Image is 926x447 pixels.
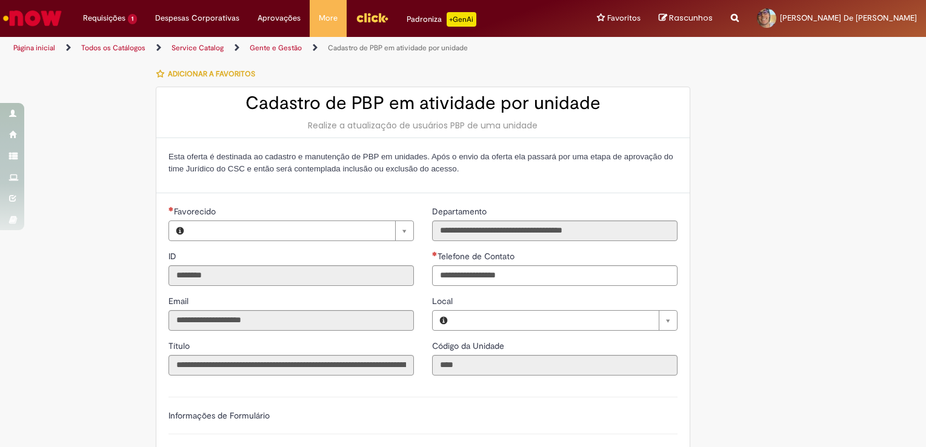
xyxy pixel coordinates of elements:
a: Limpar campo Local [455,311,677,330]
input: Telefone de Contato [432,265,678,286]
label: Somente leitura - ID [168,250,179,262]
h2: Cadastro de PBP em atividade por unidade [168,93,678,113]
span: Somente leitura - Título [168,340,192,351]
label: Somente leitura - Email [168,295,191,307]
span: Adicionar a Favoritos [168,69,255,79]
a: Todos os Catálogos [81,43,145,53]
a: Gente e Gestão [250,43,302,53]
input: Título [168,355,414,376]
label: Somente leitura - Título [168,340,192,352]
div: Realize a atualização de usuários PBP de uma unidade [168,119,678,131]
span: Necessários - Favorecido [174,206,218,217]
span: Requisições [83,12,125,24]
span: Somente leitura - Código da Unidade [432,340,507,351]
a: Limpar campo Favorecido [191,221,413,240]
span: Rascunhos [669,12,713,24]
input: Departamento [432,220,678,241]
button: Local, Visualizar este registro [433,311,455,330]
span: Favoritos [607,12,641,24]
p: +GenAi [447,12,476,27]
span: Obrigatório Preenchido [432,251,438,256]
span: Somente leitura - ID [168,251,179,262]
input: Email [168,310,414,331]
span: [PERSON_NAME] De [PERSON_NAME] [780,13,917,23]
ul: Trilhas de página [9,37,608,59]
a: Service Catalog [172,43,224,53]
label: Somente leitura - Departamento [432,205,489,217]
img: ServiceNow [1,6,64,30]
button: Favorecido, Visualizar este registro [169,221,191,240]
input: ID [168,265,414,286]
span: Necessários [168,207,174,211]
a: Página inicial [13,43,55,53]
label: Somente leitura - Código da Unidade [432,340,507,352]
span: Esta oferta é destinada ao cadastro e manutenção de PBP em unidades. Após o envio da oferta ela p... [168,152,673,173]
label: Informações de Formulário [168,410,270,421]
span: Somente leitura - Departamento [432,206,489,217]
span: 1 [128,14,137,24]
img: click_logo_yellow_360x200.png [356,8,388,27]
a: Rascunhos [659,13,713,24]
span: Despesas Corporativas [155,12,239,24]
button: Adicionar a Favoritos [156,61,262,87]
span: Local [432,296,455,306]
input: Código da Unidade [432,355,678,376]
a: Cadastro de PBP em atividade por unidade [328,43,468,53]
span: More [319,12,338,24]
span: Aprovações [258,12,301,24]
span: Somente leitura - Email [168,296,191,306]
div: Padroniza [407,12,476,27]
span: Telefone de Contato [438,251,517,262]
